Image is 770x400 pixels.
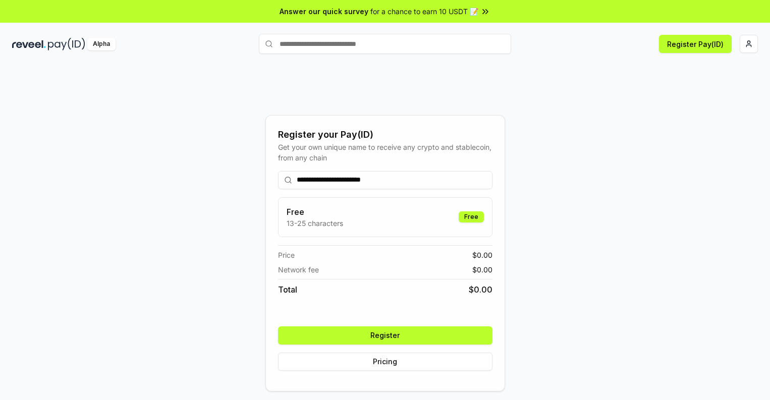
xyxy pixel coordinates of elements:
[659,35,732,53] button: Register Pay(ID)
[459,211,484,222] div: Free
[48,38,85,50] img: pay_id
[469,283,492,296] span: $ 0.00
[287,218,343,228] p: 13-25 characters
[472,250,492,260] span: $ 0.00
[278,264,319,275] span: Network fee
[370,6,478,17] span: for a chance to earn 10 USDT 📝
[280,6,368,17] span: Answer our quick survey
[278,353,492,371] button: Pricing
[472,264,492,275] span: $ 0.00
[278,283,297,296] span: Total
[278,250,295,260] span: Price
[287,206,343,218] h3: Free
[278,142,492,163] div: Get your own unique name to receive any crypto and stablecoin, from any chain
[12,38,46,50] img: reveel_dark
[278,326,492,345] button: Register
[87,38,116,50] div: Alpha
[278,128,492,142] div: Register your Pay(ID)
